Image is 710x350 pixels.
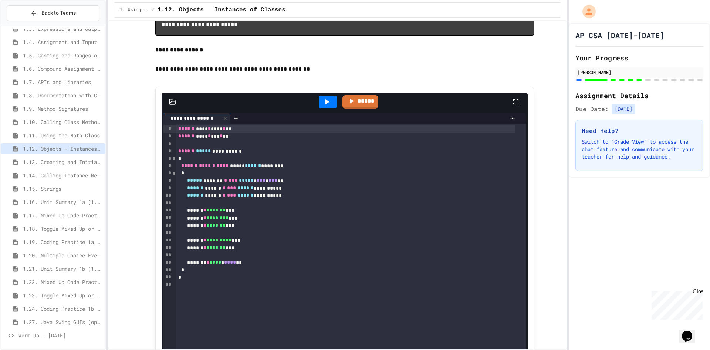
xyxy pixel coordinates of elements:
span: 1.9. Method Signatures [23,105,102,113]
div: Chat with us now!Close [3,3,51,47]
span: 1. Using Objects and Methods [120,7,149,13]
span: Warm Up - [DATE] [18,331,102,339]
div: [PERSON_NAME] [578,69,701,76]
span: 1.5. Casting and Ranges of Values [23,51,102,59]
span: 1.13. Creating and Initializing Objects: Constructors [23,158,102,166]
h1: AP CSA [DATE]-[DATE] [575,30,664,40]
span: 1.16. Unit Summary 1a (1.1-1.6) [23,198,102,206]
span: 1.12. Objects - Instances of Classes [23,145,102,153]
span: 1.27. Java Swing GUIs (optional) [23,318,102,326]
span: Back to Teams [41,9,76,17]
button: Back to Teams [7,5,99,21]
span: 1.10. Calling Class Methods [23,118,102,126]
h2: Assignment Details [575,90,703,101]
h2: Your Progress [575,53,703,63]
span: 1.4. Assignment and Input [23,38,102,46]
span: 1.22. Mixed Up Code Practice 1b (1.7-1.15) [23,278,102,286]
span: 1.19. Coding Practice 1a (1.1-1.6) [23,238,102,246]
div: My Account [575,3,598,20]
span: 1.20. Multiple Choice Exercises for Unit 1a (1.1-1.6) [23,251,102,259]
span: 1.12. Objects - Instances of Classes [158,6,285,14]
span: / [152,7,155,13]
h3: Need Help? [582,126,697,135]
span: 1.3. Expressions and Output [New] [23,25,102,33]
span: 1.11. Using the Math Class [23,131,102,139]
span: 1.21. Unit Summary 1b (1.7-1.15) [23,265,102,273]
span: Due Date: [575,104,609,113]
span: 1.14. Calling Instance Methods [23,171,102,179]
span: 1.17. Mixed Up Code Practice 1.1-1.6 [23,211,102,219]
p: Switch to "Grade View" to access the chat feature and communicate with your teacher for help and ... [582,138,697,160]
iframe: chat widget [649,288,703,320]
span: 1.8. Documentation with Comments and Preconditions [23,91,102,99]
span: 1.6. Compound Assignment Operators [23,65,102,73]
span: [DATE] [612,104,635,114]
span: 1.15. Strings [23,185,102,193]
span: 1.24. Coding Practice 1b (1.7-1.15) [23,305,102,313]
span: 1.23. Toggle Mixed Up or Write Code Practice 1b (1.7-1.15) [23,291,102,299]
iframe: chat widget [679,320,703,343]
span: 1.7. APIs and Libraries [23,78,102,86]
span: 1.18. Toggle Mixed Up or Write Code Practice 1.1-1.6 [23,225,102,233]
